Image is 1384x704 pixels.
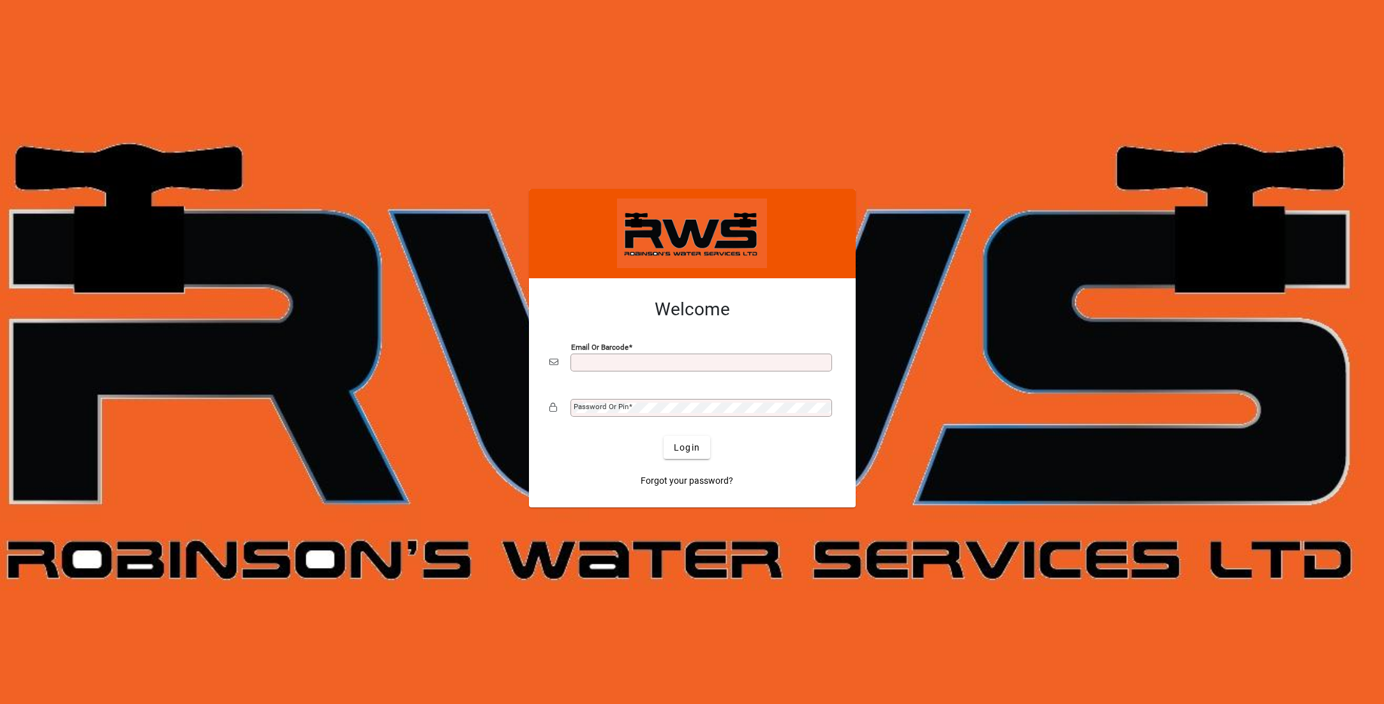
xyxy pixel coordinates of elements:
a: Forgot your password? [636,469,738,492]
mat-label: Email or Barcode [571,343,629,352]
span: Login [674,441,700,454]
span: Forgot your password? [641,474,733,488]
mat-label: Password or Pin [574,402,629,411]
h2: Welcome [549,299,835,320]
button: Login [664,436,710,459]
